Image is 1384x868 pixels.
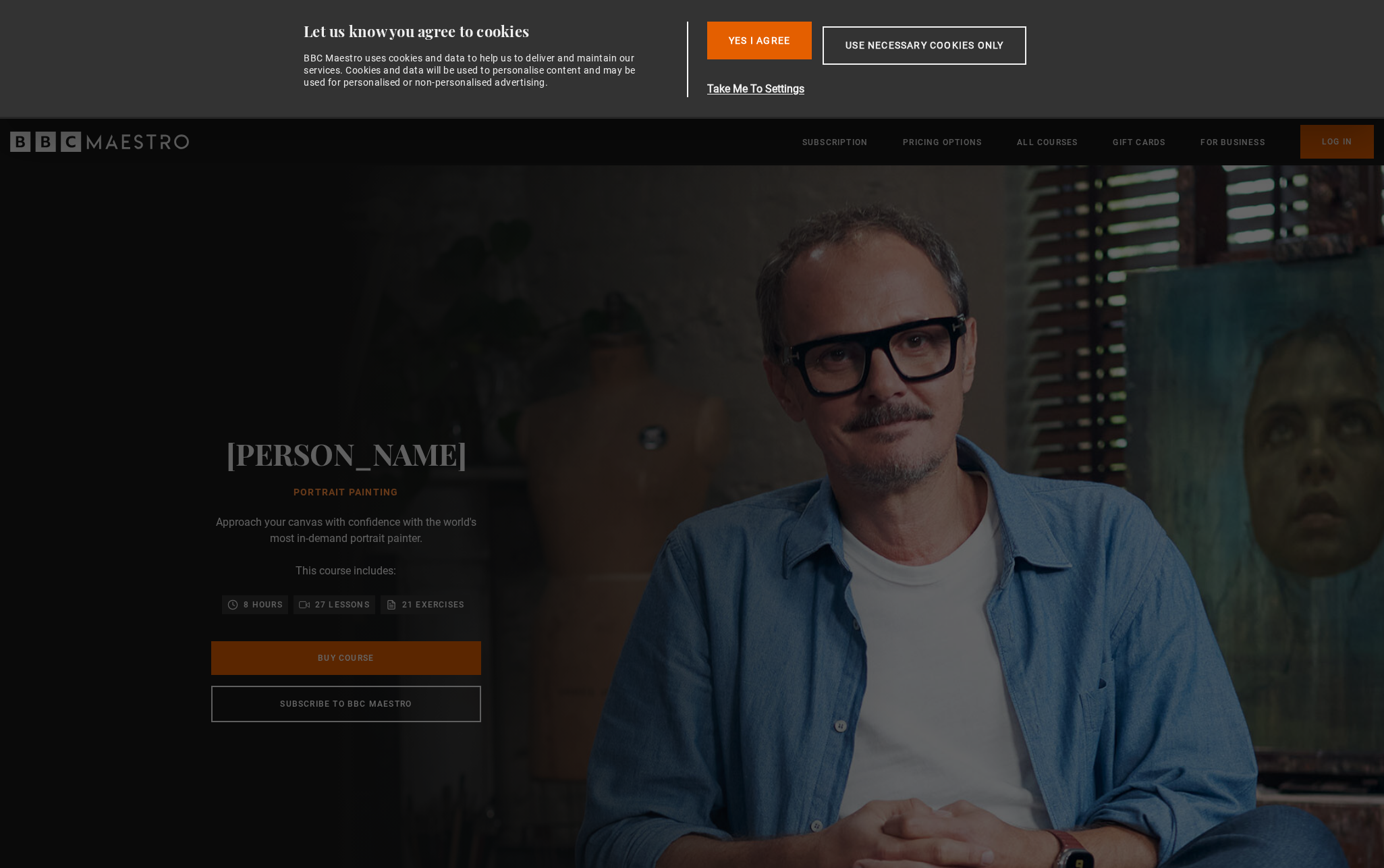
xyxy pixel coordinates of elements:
div: BBC Maestro uses cookies and data to help us to deliver and maintain our services. Cookies and da... [304,52,644,89]
a: Gift Cards [1113,136,1165,149]
p: 21 exercises [402,598,464,612]
a: Log In [1300,125,1374,159]
a: Pricing Options [903,136,982,149]
a: For business [1200,136,1265,149]
button: Take Me To Settings [707,81,1090,97]
h1: Portrait Painting [226,487,467,498]
a: Subscription [802,136,868,149]
p: 27 lessons [315,598,370,612]
a: All Courses [1017,136,1078,149]
nav: Primary [802,125,1374,159]
p: This course includes: [296,563,396,579]
h2: [PERSON_NAME] [226,436,467,470]
p: 8 hours [244,598,282,612]
button: Use necessary cookies only [823,26,1026,65]
div: Let us know you agree to cookies [304,22,682,41]
button: Yes I Agree [707,22,812,59]
a: Subscribe to BBC Maestro [211,686,481,722]
a: Buy Course [211,641,481,675]
svg: BBC Maestro [10,132,189,152]
p: Approach your canvas with confidence with the world's most in-demand portrait painter. [211,514,481,547]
